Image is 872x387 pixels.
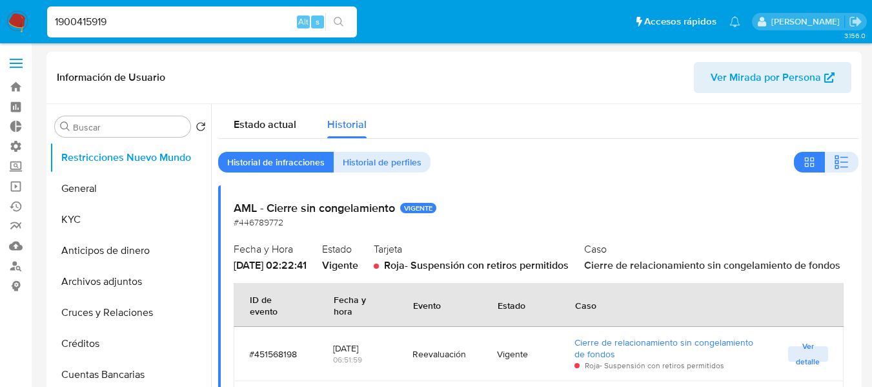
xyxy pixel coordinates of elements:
[325,13,352,31] button: search-icon
[50,328,211,359] button: Créditos
[47,14,357,30] input: Buscar usuario o caso...
[57,71,165,84] h1: Información de Usuario
[50,173,211,204] button: General
[50,142,211,173] button: Restricciones Nuevo Mundo
[849,15,862,28] a: Salir
[694,62,851,93] button: Ver Mirada por Persona
[73,121,185,133] input: Buscar
[298,16,309,28] span: Alt
[729,16,740,27] a: Notificaciones
[196,121,206,136] button: Volver al orden por defecto
[711,62,821,93] span: Ver Mirada por Persona
[316,16,319,28] span: s
[644,15,716,28] span: Accesos rápidos
[60,121,70,132] button: Buscar
[50,297,211,328] button: Cruces y Relaciones
[50,266,211,297] button: Archivos adjuntos
[50,204,211,235] button: KYC
[771,16,844,28] p: zoe.breuer@mercadolibre.com
[50,235,211,266] button: Anticipos de dinero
